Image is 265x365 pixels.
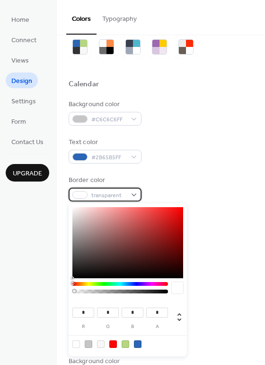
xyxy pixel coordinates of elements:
div: Border color [69,175,140,185]
div: rgb(198, 198, 198) [85,340,92,348]
a: Home [6,11,35,27]
div: rgb(43, 101, 181) [134,340,141,348]
span: Views [11,56,29,66]
button: Upgrade [6,164,49,182]
a: Settings [6,93,42,109]
span: Design [11,76,32,86]
span: Connect [11,36,36,46]
span: Settings [11,97,36,107]
span: Contact Us [11,137,44,147]
div: rgba(0, 0, 0, 0) [72,340,80,348]
div: Text color [69,137,140,147]
span: #C6C6C6FF [91,115,126,125]
a: Connect [6,32,42,47]
div: rgb(251, 3, 3) [109,340,117,348]
label: b [122,324,143,329]
div: rgb(182, 214, 127) [122,340,129,348]
span: #2B65B5FF [91,153,126,163]
div: rgb(248, 248, 248) [97,340,105,348]
div: Calendar [69,80,99,90]
label: g [97,324,119,329]
span: Form [11,117,26,127]
span: Upgrade [13,169,42,179]
label: r [72,324,94,329]
span: transparent [91,191,126,201]
a: Design [6,73,38,88]
a: Views [6,52,35,68]
label: a [146,324,168,329]
div: Background color [69,100,140,109]
span: Home [11,15,29,25]
a: Form [6,113,32,129]
a: Contact Us [6,134,49,149]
